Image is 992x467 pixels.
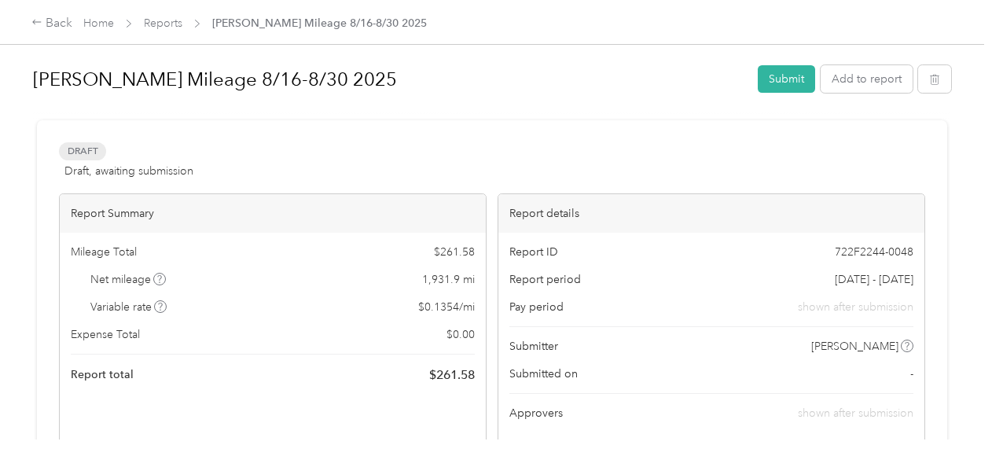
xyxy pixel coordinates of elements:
a: Home [83,17,114,30]
span: [DATE] - [DATE] [835,271,913,288]
span: 1,931.9 mi [422,271,475,288]
span: shown after submission [798,299,913,315]
span: [PERSON_NAME] [811,338,898,355]
span: Report total [71,366,134,383]
span: 722F2244-0048 [835,244,913,260]
span: Pay period [509,299,564,315]
h1: Kevin Oliver Mileage 8/16-8/30 2025 [33,61,747,98]
span: Draft, awaiting submission [64,163,193,179]
button: Submit [758,65,815,93]
div: Back [31,14,72,33]
span: $ 261.58 [434,244,475,260]
span: Draft [59,142,106,160]
span: shown after submission [798,406,913,420]
span: Submitter [509,338,558,355]
div: Report Summary [60,194,486,233]
span: Net mileage [90,271,167,288]
span: $ 261.58 [429,366,475,384]
span: Approvers [509,405,563,421]
span: Mileage Total [71,244,137,260]
button: Add to report [821,65,913,93]
span: $ 0.00 [446,326,475,343]
span: Variable rate [90,299,167,315]
span: - [910,366,913,382]
span: Report period [509,271,581,288]
iframe: Everlance-gr Chat Button Frame [904,379,992,467]
span: [PERSON_NAME] Mileage 8/16-8/30 2025 [212,15,427,31]
a: Reports [144,17,182,30]
span: Report ID [509,244,558,260]
span: Expense Total [71,326,140,343]
div: Report details [498,194,924,233]
span: $ 0.1354 / mi [418,299,475,315]
span: Submitted on [509,366,578,382]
